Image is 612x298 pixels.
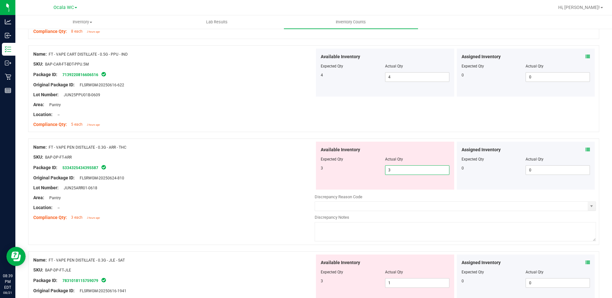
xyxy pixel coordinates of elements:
[3,273,12,290] p: 08:39 PM EDT
[526,63,590,69] div: Actual Qty
[87,30,100,33] span: 2 hours ago
[71,122,83,127] span: 5 each
[87,216,100,219] span: 2 hours ago
[462,165,526,171] div: 0
[526,166,590,175] input: 0
[62,278,98,283] a: 7831018115759079
[462,269,526,275] div: Expected Qty
[16,19,149,25] span: Inventory
[149,15,284,29] a: Lab Results
[385,64,403,68] span: Actual Qty
[6,247,26,266] iframe: Resource center
[33,257,47,263] span: Name:
[284,15,418,29] a: Inventory Counts
[526,73,590,82] input: 0
[76,289,126,293] span: FLSRWGM-20250616-1941
[33,267,43,272] span: SKU:
[462,278,526,284] div: 0
[33,215,67,220] span: Compliance Qty:
[526,156,590,162] div: Actual Qty
[5,87,11,94] inline-svg: Reports
[462,156,526,162] div: Expected Qty
[197,19,236,25] span: Lab Results
[321,259,360,266] span: Available Inventory
[385,73,449,82] input: 4
[15,15,149,29] a: Inventory
[54,206,60,210] span: --
[54,113,60,117] span: --
[62,166,98,170] a: 5334325434395587
[33,288,75,293] span: Original Package ID:
[462,53,501,60] span: Assigned Inventory
[526,269,590,275] div: Actual Qty
[33,82,75,87] span: Original Package ID:
[60,186,97,190] span: JUN25ARR01-0618
[101,164,107,170] span: In Sync
[321,53,360,60] span: Available Inventory
[33,72,57,77] span: Package ID:
[33,122,67,127] span: Compliance Qty:
[33,165,57,170] span: Package ID:
[62,73,98,77] a: 7139220816606516
[5,60,11,66] inline-svg: Outbound
[76,176,124,180] span: FLSRWGM-20250624-810
[33,29,67,34] span: Compliance Qty:
[5,19,11,25] inline-svg: Analytics
[321,146,360,153] span: Available Inventory
[33,145,47,150] span: Name:
[33,92,59,97] span: Lot Number:
[321,73,323,77] span: 4
[71,29,83,34] span: 8 each
[385,270,403,274] span: Actual Qty
[33,112,52,117] span: Location:
[315,194,362,199] span: Discrepancy Reason Code
[462,259,501,266] span: Assigned Inventory
[385,157,403,161] span: Actual Qty
[385,278,449,287] input: 1
[321,279,323,283] span: 3
[315,214,596,221] div: Discrepancy Notes
[33,185,59,190] span: Lot Number:
[53,5,74,10] span: Ocala WC
[49,52,128,57] span: FT - VAPE CART DISTILLATE - 0.5G - PPU - IND
[526,278,590,287] input: 0
[321,157,343,161] span: Expected Qty
[462,146,501,153] span: Assigned Inventory
[5,46,11,52] inline-svg: Inventory
[5,74,11,80] inline-svg: Retail
[33,61,43,67] span: SKU:
[101,277,107,283] span: In Sync
[33,175,75,180] span: Original Package ID:
[321,166,323,170] span: 3
[45,62,89,67] span: BAP-CAR-FT-BDT-PPU.5M
[45,268,71,272] span: BAP-DP-FT-JLE
[87,123,100,126] span: 2 hours ago
[71,215,83,220] span: 3 each
[327,19,374,25] span: Inventory Counts
[45,155,72,160] span: BAP-DP-FT-ARR
[33,102,44,107] span: Area:
[33,278,57,283] span: Package ID:
[33,154,43,160] span: SKU:
[5,32,11,39] inline-svg: Inbound
[3,290,12,295] p: 08/21
[46,196,61,200] span: Pantry
[462,72,526,78] div: 0
[558,5,600,10] span: Hi, [PERSON_NAME]!
[33,205,52,210] span: Location:
[46,103,61,107] span: Pantry
[101,71,107,77] span: In Sync
[49,145,126,150] span: FT - VAPE PEN DISTILLATE - 0.3G - ARR - THC
[462,63,526,69] div: Expected Qty
[321,64,343,68] span: Expected Qty
[49,258,125,263] span: FT - VAPE PEN DISTILLATE - 0.3G - JLE - SAT
[321,270,343,274] span: Expected Qty
[60,93,100,97] span: JUN25PPU01B-0609
[76,83,124,87] span: FLSRWGM-20250616-622
[588,202,596,211] span: select
[33,51,47,57] span: Name:
[33,195,44,200] span: Area:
